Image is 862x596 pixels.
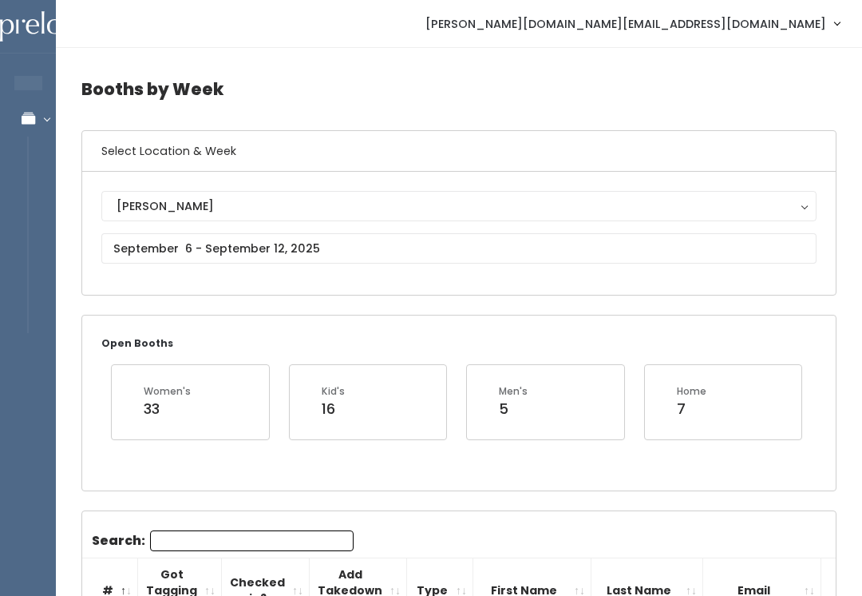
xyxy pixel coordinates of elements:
div: 7 [677,399,706,419]
a: [PERSON_NAME][DOMAIN_NAME][EMAIL_ADDRESS][DOMAIN_NAME] [409,6,856,41]
h6: Select Location & Week [82,131,836,172]
div: Men's [499,384,528,399]
small: Open Booths [101,336,173,350]
div: 5 [499,399,528,419]
div: 16 [322,399,345,419]
div: Women's [144,384,191,399]
label: Search: [92,530,354,551]
div: 33 [144,399,191,419]
input: September 6 - September 12, 2025 [101,233,817,264]
span: [PERSON_NAME][DOMAIN_NAME][EMAIL_ADDRESS][DOMAIN_NAME] [425,15,826,33]
h4: Booths by Week [81,67,836,111]
input: Search: [150,530,354,551]
div: Home [677,384,706,399]
div: [PERSON_NAME] [117,197,801,215]
button: [PERSON_NAME] [101,191,817,221]
div: Kid's [322,384,345,399]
